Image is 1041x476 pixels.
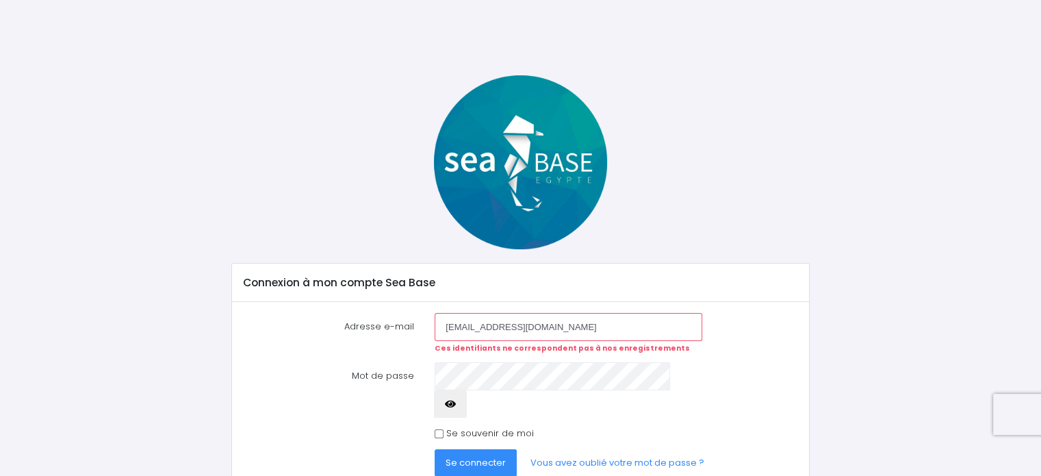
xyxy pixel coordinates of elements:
label: Mot de passe [233,362,424,418]
div: Connexion à mon compte Sea Base [232,264,809,302]
label: Adresse e-mail [233,313,424,353]
span: Se connecter [446,456,506,469]
strong: Ces identifiants ne correspondent pas à nos enregistrements [435,343,690,353]
label: Se souvenir de moi [446,427,534,440]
